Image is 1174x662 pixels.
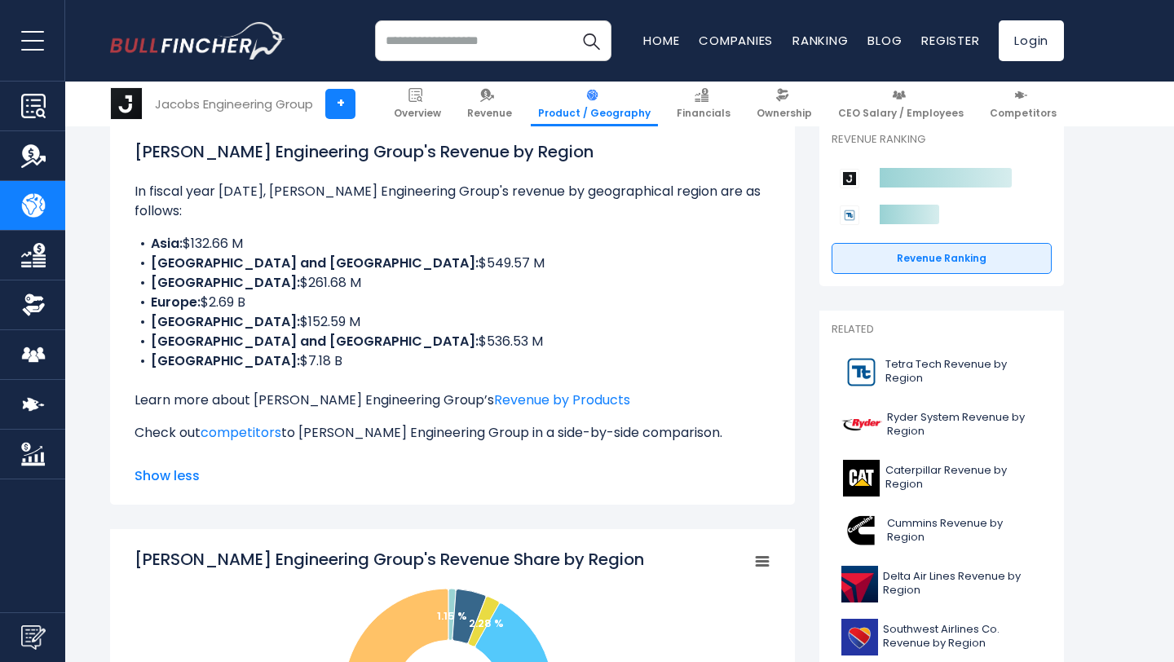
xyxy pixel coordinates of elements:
[135,391,770,410] p: Learn more about [PERSON_NAME] Engineering Group’s
[151,254,479,272] b: [GEOGRAPHIC_DATA] and [GEOGRAPHIC_DATA]:
[832,456,1052,501] a: Caterpillar Revenue by Region
[494,391,630,409] a: Revenue by Products
[699,32,773,49] a: Companies
[832,243,1052,274] a: Revenue Ranking
[135,293,770,312] li: $2.69 B
[394,107,441,120] span: Overview
[135,273,770,293] li: $261.68 M
[677,107,730,120] span: Financials
[757,107,812,120] span: Ownership
[111,88,142,119] img: J logo
[832,403,1052,448] a: Ryder System Revenue by Region
[841,566,878,602] img: DAL logo
[883,623,1042,651] span: Southwest Airlines Co. Revenue by Region
[831,82,971,126] a: CEO Salary / Employees
[999,20,1064,61] a: Login
[21,293,46,317] img: Ownership
[832,509,1052,554] a: Cummins Revenue by Region
[571,20,611,61] button: Search
[135,312,770,332] li: $152.59 M
[151,234,183,253] b: Asia:
[135,351,770,371] li: $7.18 B
[135,466,770,486] span: Show less
[135,139,770,164] h1: [PERSON_NAME] Engineering Group's Revenue by Region
[135,254,770,273] li: $549.57 M
[840,205,859,225] img: Tetra Tech competitors logo
[867,32,902,49] a: Blog
[437,608,467,624] text: 1.15 %
[887,411,1042,439] span: Ryder System Revenue by Region
[151,273,300,292] b: [GEOGRAPHIC_DATA]:
[669,82,738,126] a: Financials
[841,407,882,444] img: R logo
[151,332,479,351] b: [GEOGRAPHIC_DATA] and [GEOGRAPHIC_DATA]:
[135,234,770,254] li: $132.66 M
[469,616,504,631] text: 2.28 %
[982,82,1064,126] a: Competitors
[885,358,1042,386] span: Tetra Tech Revenue by Region
[386,82,448,126] a: Overview
[841,460,880,496] img: CAT logo
[838,107,964,120] span: CEO Salary / Employees
[841,619,878,655] img: LUV logo
[538,107,651,120] span: Product / Geography
[832,350,1052,395] a: Tetra Tech Revenue by Region
[921,32,979,49] a: Register
[841,513,882,549] img: CMI logo
[110,22,285,60] a: Go to homepage
[135,182,770,221] p: In fiscal year [DATE], [PERSON_NAME] Engineering Group's revenue by geographical region are as fo...
[325,89,355,119] a: +
[643,32,679,49] a: Home
[467,107,512,120] span: Revenue
[749,82,819,126] a: Ownership
[155,95,313,113] div: Jacobs Engineering Group
[840,169,859,188] img: Jacobs Engineering Group competitors logo
[135,548,644,571] tspan: [PERSON_NAME] Engineering Group's Revenue Share by Region
[201,423,281,442] a: competitors
[832,323,1052,337] p: Related
[531,82,658,126] a: Product / Geography
[135,423,770,443] p: Check out to [PERSON_NAME] Engineering Group in a side-by-side comparison.
[151,293,201,311] b: Europe:
[887,517,1042,545] span: Cummins Revenue by Region
[832,562,1052,607] a: Delta Air Lines Revenue by Region
[110,22,285,60] img: bullfincher logo
[151,351,300,370] b: [GEOGRAPHIC_DATA]:
[990,107,1057,120] span: Competitors
[792,32,848,49] a: Ranking
[832,133,1052,147] p: Revenue Ranking
[883,570,1042,598] span: Delta Air Lines Revenue by Region
[832,615,1052,660] a: Southwest Airlines Co. Revenue by Region
[841,354,880,391] img: TTEK logo
[151,312,300,331] b: [GEOGRAPHIC_DATA]:
[135,332,770,351] li: $536.53 M
[885,464,1042,492] span: Caterpillar Revenue by Region
[460,82,519,126] a: Revenue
